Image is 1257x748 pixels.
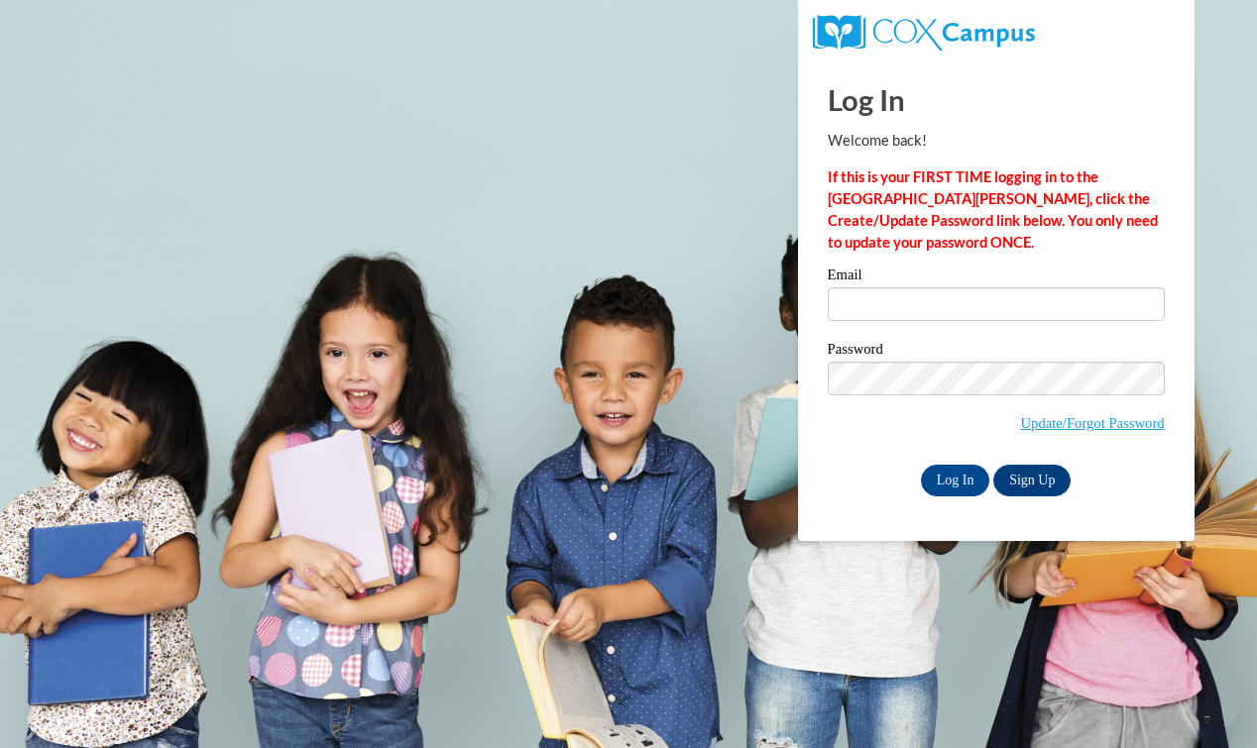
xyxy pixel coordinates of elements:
[828,267,1165,287] label: Email
[828,79,1165,120] h1: Log In
[993,465,1071,496] a: Sign Up
[828,168,1158,251] strong: If this is your FIRST TIME logging in to the [GEOGRAPHIC_DATA][PERSON_NAME], click the Create/Upd...
[813,15,1035,51] img: COX Campus
[1178,669,1241,732] iframe: Button to launch messaging window
[1021,415,1165,431] a: Update/Forgot Password
[828,130,1165,152] p: Welcome back!
[828,342,1165,362] label: Password
[921,465,990,496] input: Log In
